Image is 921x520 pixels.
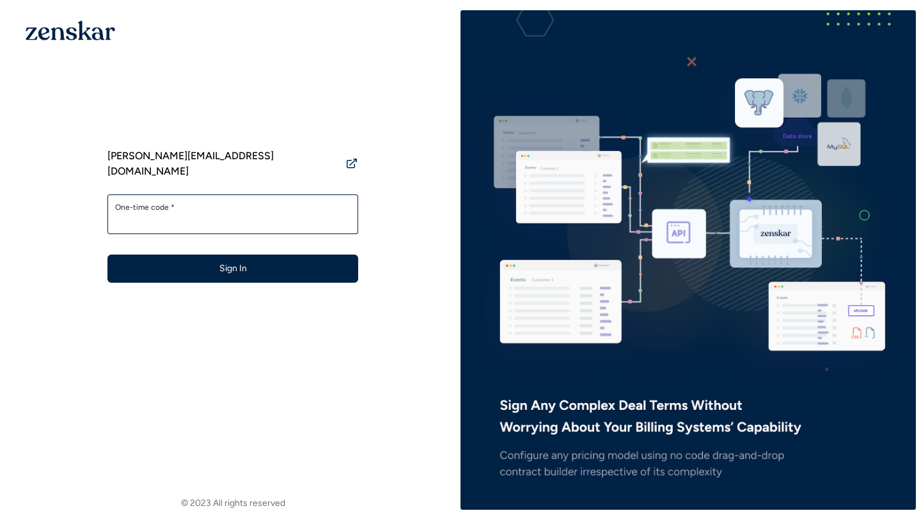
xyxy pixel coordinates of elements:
button: Sign In [107,255,358,283]
img: 1OGAJ2xQqyY4LXKgY66KYq0eOWRCkrZdAb3gUhuVAqdWPZE9SRJmCz+oDMSn4zDLXe31Ii730ItAGKgCKgCCgCikA4Av8PJUP... [26,20,115,40]
label: One-time code * [115,202,350,212]
footer: © 2023 All rights reserved [5,497,460,510]
span: [PERSON_NAME][EMAIL_ADDRESS][DOMAIN_NAME] [107,148,340,179]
